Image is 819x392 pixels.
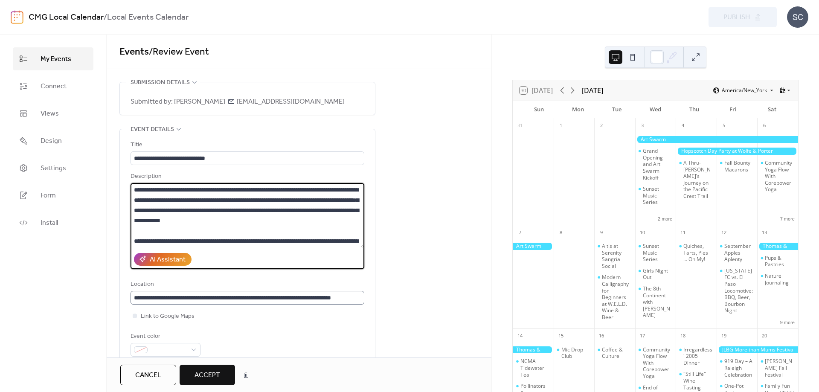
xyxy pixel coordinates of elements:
[757,273,798,286] div: Nature Journaling
[678,121,688,131] div: 4
[683,160,713,200] div: A Thru-[PERSON_NAME]’s Journey on the Pacific Crest Trail
[602,274,632,320] div: Modern Calligraphy for Beginners at W.E.L.D. Wine & Beer
[638,228,647,237] div: 10
[120,365,176,385] button: Cancel
[635,136,798,143] div: Art Swarm
[107,9,189,26] b: Local Events Calendar
[13,184,93,207] a: Form
[717,267,758,314] div: North Carolina FC vs. El Paso Locomotive: BBQ, Beer, Bourbon Night
[678,331,688,341] div: 18
[13,75,93,98] a: Connect
[757,358,798,378] div: Cary Farmers Fall Festival
[597,228,606,237] div: 9
[643,148,673,181] div: Grand Opening and Art Swarm Kickoff
[760,228,769,237] div: 13
[131,140,363,150] div: Title
[513,346,554,354] div: Thomas & Friends in the Garden at New Hope Valley Railway
[594,243,635,269] div: Altis at Serenity Sangria Social
[683,243,713,263] div: Quiches, Tarts, Pies ... Oh My!
[724,267,754,314] div: [US_STATE] FC vs. El Paso Locomotive: BBQ, Beer, Bourbon Night
[635,243,676,263] div: Sunset Music Series
[520,358,550,378] div: NCMA Tidewater Tea
[119,43,149,61] a: Events
[719,228,729,237] div: 12
[558,101,597,118] div: Mon
[11,10,23,24] img: logo
[654,215,676,222] button: 2 more
[556,331,566,341] div: 15
[515,331,525,341] div: 14
[636,101,675,118] div: Wed
[676,160,717,200] div: A Thru-Hiker’s Journey on the Pacific Crest Trail
[594,346,635,360] div: Coffee & Culture
[717,346,798,354] div: JLBG More than Mums Festival
[760,121,769,131] div: 6
[597,121,606,131] div: 2
[643,285,673,319] div: The 8th Continent with [PERSON_NAME]
[513,358,554,378] div: NCMA Tidewater Tea
[717,160,758,173] div: Fall Bounty Macarons
[520,101,558,118] div: Sun
[635,285,676,319] div: The 8th Continent with Dr. Meg Lowman
[719,331,729,341] div: 19
[131,279,363,290] div: Location
[676,346,717,366] div: Irregardless' 2005 Dinner
[717,243,758,263] div: September Apples Aplenty
[41,81,67,92] span: Connect
[556,228,566,237] div: 8
[13,211,93,234] a: Install
[150,255,186,265] div: AI Assistant
[556,121,566,131] div: 1
[676,371,717,391] div: "Still Life" Wine Tasting
[678,228,688,237] div: 11
[597,331,606,341] div: 16
[638,121,647,131] div: 3
[561,346,591,360] div: Mic Drop Club
[777,318,798,325] button: 9 more
[765,273,795,286] div: Nature Journaling
[602,346,632,360] div: Coffee & Culture
[635,346,676,380] div: Community Yoga Flow With Corepower Yoga
[131,331,199,342] div: Event color
[676,148,798,155] div: Hopscotch Day Party at Wolfe & Porter
[597,101,636,118] div: Tue
[131,97,345,107] span: Submitted by: [PERSON_NAME] [EMAIL_ADDRESS][DOMAIN_NAME]
[582,85,603,96] div: [DATE]
[787,6,808,28] div: SC
[635,267,676,281] div: Girls Night Out
[13,157,93,180] a: Settings
[643,346,673,380] div: Community Yoga Flow With Corepower Yoga
[134,253,192,266] button: AI Assistant
[513,243,554,250] div: Art Swarm
[724,358,754,378] div: 919 Day – A Raleigh Celebration
[131,125,174,135] span: Event details
[752,101,791,118] div: Sat
[13,129,93,152] a: Design
[777,215,798,222] button: 7 more
[757,255,798,268] div: Pups & Pastries
[722,88,767,93] span: America/New_York
[41,136,62,146] span: Design
[683,371,713,391] div: "Still Life" Wine Tasting
[41,191,56,201] span: Form
[765,358,795,378] div: [PERSON_NAME] Fall Festival
[714,101,752,118] div: Fri
[135,370,161,380] span: Cancel
[724,160,754,173] div: Fall Bounty Macarons
[515,228,525,237] div: 7
[180,365,235,385] button: Accept
[131,78,190,88] span: Submission details
[635,148,676,181] div: Grand Opening and Art Swarm Kickoff
[757,160,798,193] div: Community Yoga Flow With Corepower Yoga
[760,331,769,341] div: 20
[13,47,93,70] a: My Events
[675,101,714,118] div: Thu
[41,109,59,119] span: Views
[643,267,673,281] div: Girls Night Out
[638,331,647,341] div: 17
[554,346,595,360] div: Mic Drop Club
[594,274,635,320] div: Modern Calligraphy for Beginners at W.E.L.D. Wine & Beer
[765,160,795,193] div: Community Yoga Flow With Corepower Yoga
[41,163,66,174] span: Settings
